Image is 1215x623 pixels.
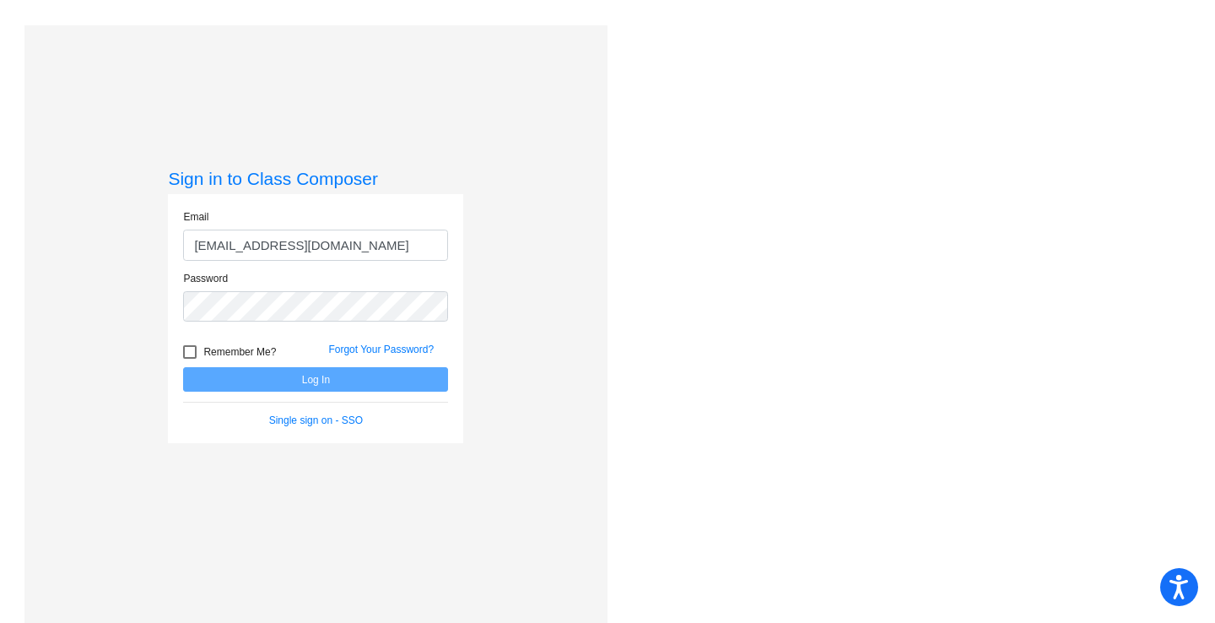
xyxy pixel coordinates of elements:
a: Single sign on - SSO [269,414,363,426]
h3: Sign in to Class Composer [168,168,463,189]
label: Password [183,271,228,286]
a: Forgot Your Password? [328,344,434,355]
button: Log In [183,367,448,392]
span: Remember Me? [203,342,276,362]
label: Email [183,209,208,225]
